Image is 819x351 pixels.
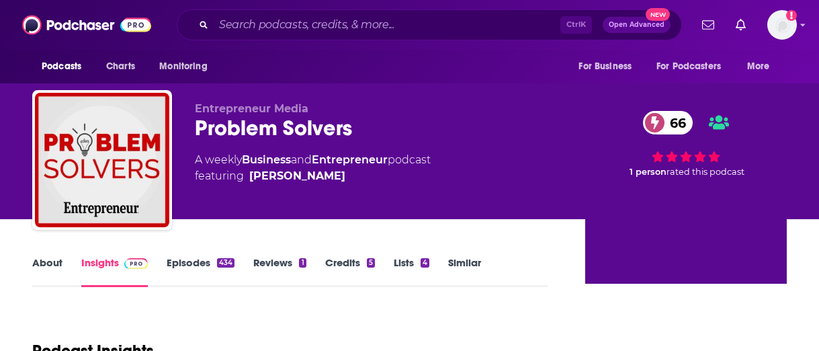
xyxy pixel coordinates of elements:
[177,9,682,40] div: Search podcasts, credits, & more...
[195,102,308,115] span: Entrepreneur Media
[32,54,99,79] button: open menu
[786,10,797,21] svg: Add a profile image
[253,256,306,287] a: Reviews1
[159,57,207,76] span: Monitoring
[630,167,666,177] span: 1 person
[150,54,224,79] button: open menu
[666,167,744,177] span: rated this podcast
[124,258,148,269] img: Podchaser Pro
[448,256,481,287] a: Similar
[585,102,787,186] div: 66 1 personrated this podcast
[367,258,375,268] div: 5
[656,111,693,134] span: 66
[22,12,151,38] img: Podchaser - Follow, Share and Rate Podcasts
[643,111,693,134] a: 66
[767,10,797,40] button: Show profile menu
[394,256,429,287] a: Lists4
[730,13,751,36] a: Show notifications dropdown
[569,54,648,79] button: open menu
[325,256,375,287] a: Credits5
[560,16,592,34] span: Ctrl K
[603,17,671,33] button: Open AdvancedNew
[32,256,62,287] a: About
[578,57,632,76] span: For Business
[747,57,770,76] span: More
[738,54,787,79] button: open menu
[291,153,312,166] span: and
[312,153,388,166] a: Entrepreneur
[767,10,797,40] span: Logged in as BerkMarc
[217,258,234,268] div: 434
[767,10,797,40] img: User Profile
[646,8,670,21] span: New
[299,258,306,268] div: 1
[81,256,148,287] a: InsightsPodchaser Pro
[97,54,143,79] a: Charts
[656,57,721,76] span: For Podcasters
[609,22,664,28] span: Open Advanced
[195,152,431,184] div: A weekly podcast
[195,168,431,184] span: featuring
[106,57,135,76] span: Charts
[697,13,720,36] a: Show notifications dropdown
[421,258,429,268] div: 4
[167,256,234,287] a: Episodes434
[214,14,560,36] input: Search podcasts, credits, & more...
[35,93,169,227] img: Problem Solvers
[42,57,81,76] span: Podcasts
[648,54,740,79] button: open menu
[249,168,345,184] a: [PERSON_NAME]
[242,153,291,166] a: Business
